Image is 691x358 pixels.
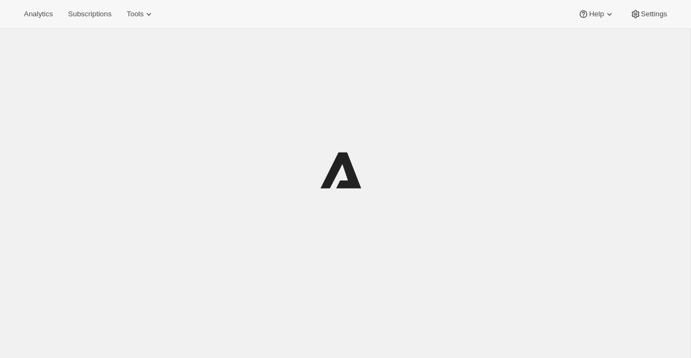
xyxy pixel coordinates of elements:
[120,7,161,22] button: Tools
[571,7,621,22] button: Help
[641,10,667,18] span: Settings
[589,10,604,18] span: Help
[624,7,674,22] button: Settings
[127,10,143,18] span: Tools
[17,7,59,22] button: Analytics
[68,10,111,18] span: Subscriptions
[24,10,53,18] span: Analytics
[61,7,118,22] button: Subscriptions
